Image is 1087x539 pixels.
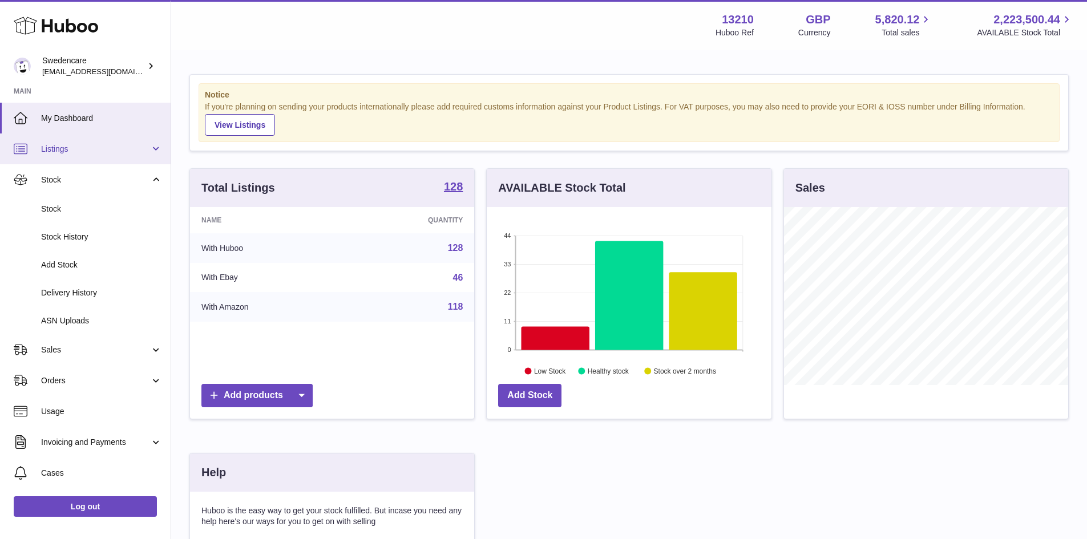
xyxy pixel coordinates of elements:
[534,367,566,375] text: Low Stock
[201,465,226,480] h3: Help
[716,27,754,38] div: Huboo Ref
[41,175,150,185] span: Stock
[41,437,150,448] span: Invoicing and Payments
[448,302,463,311] a: 118
[654,367,716,375] text: Stock over 2 months
[722,12,754,27] strong: 13210
[190,292,346,322] td: With Amazon
[205,90,1053,100] strong: Notice
[14,496,157,517] a: Log out
[993,12,1060,27] span: 2,223,500.44
[41,406,162,417] span: Usage
[346,207,475,233] th: Quantity
[806,12,830,27] strong: GBP
[508,346,511,353] text: 0
[41,144,150,155] span: Listings
[190,207,346,233] th: Name
[498,384,561,407] a: Add Stock
[795,180,825,196] h3: Sales
[190,233,346,263] td: With Huboo
[977,12,1073,38] a: 2,223,500.44 AVAILABLE Stock Total
[42,67,168,76] span: [EMAIL_ADDRESS][DOMAIN_NAME]
[444,181,463,194] a: 128
[977,27,1073,38] span: AVAILABLE Stock Total
[41,204,162,214] span: Stock
[205,102,1053,136] div: If you're planning on sending your products internationally please add required customs informati...
[875,12,933,38] a: 5,820.12 Total sales
[41,260,162,270] span: Add Stock
[875,12,920,27] span: 5,820.12
[498,180,625,196] h3: AVAILABLE Stock Total
[453,273,463,282] a: 46
[14,58,31,75] img: internalAdmin-13210@internal.huboo.com
[504,232,511,239] text: 44
[41,232,162,242] span: Stock History
[588,367,629,375] text: Healthy stock
[42,55,145,77] div: Swedencare
[504,261,511,268] text: 33
[205,114,275,136] a: View Listings
[444,181,463,192] strong: 128
[504,318,511,325] text: 11
[41,345,150,355] span: Sales
[201,180,275,196] h3: Total Listings
[41,375,150,386] span: Orders
[41,468,162,479] span: Cases
[41,287,162,298] span: Delivery History
[448,243,463,253] a: 128
[798,27,831,38] div: Currency
[41,113,162,124] span: My Dashboard
[201,505,463,527] p: Huboo is the easy way to get your stock fulfilled. But incase you need any help here's our ways f...
[504,289,511,296] text: 22
[190,263,346,293] td: With Ebay
[882,27,932,38] span: Total sales
[41,315,162,326] span: ASN Uploads
[201,384,313,407] a: Add products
